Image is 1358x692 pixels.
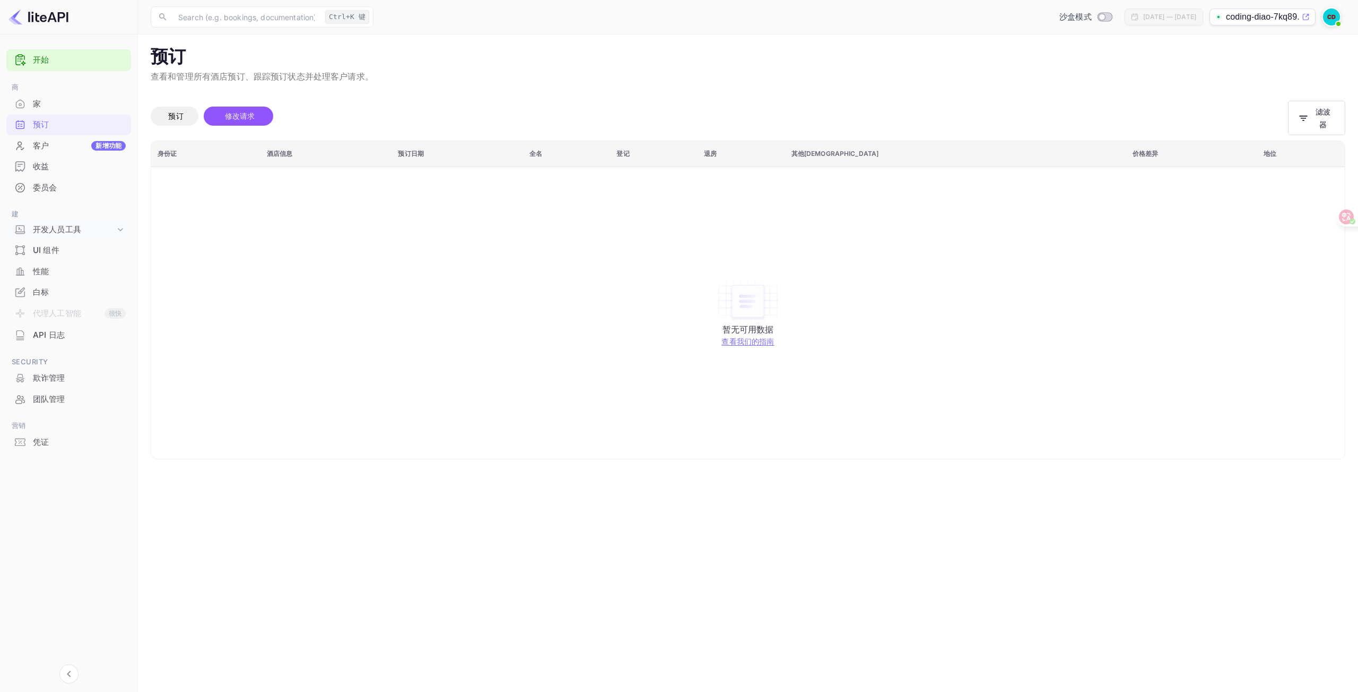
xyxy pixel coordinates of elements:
font: 营销 [12,421,26,430]
div: account-settings tabs [151,107,1288,126]
div: 委员会 [6,178,131,198]
img: LiteAPI logo [8,8,68,25]
font: 滤波器 [1316,107,1331,129]
font: 开始 [33,55,49,65]
a: 预订 [6,115,131,134]
font: 客户 [33,141,49,151]
font: 全名 [529,150,542,157]
font: 团队管理 [33,394,65,404]
font: 家 [33,99,41,109]
div: 开始 [6,49,131,71]
div: UI 组件 [6,240,131,261]
div: 收益 [6,156,131,177]
font: UI 组件 [33,245,59,255]
font: 新增功能 [95,142,121,150]
font: 酒店信息 [267,150,293,157]
font: 白标 [33,287,49,297]
button: 滤波器 [1288,101,1345,135]
div: Switch to Production mode [1055,11,1116,23]
font: 退房 [704,150,717,157]
font: [DATE] — [DATE] [1143,13,1196,21]
a: 委员会 [6,178,131,197]
font: 预订 [33,119,49,129]
font: 查看和管理所有酒店预订、跟踪预订状态并处理客户请求。 [151,72,373,81]
a: 家 [6,94,131,113]
font: 开发人员工具 [33,224,81,234]
a: 查看我们的指南 [721,337,774,346]
button: Collapse navigation [59,664,79,684]
div: 白标 [6,282,131,303]
div: 性能 [6,261,131,282]
font: 收益 [33,161,49,171]
a: 欺诈管理 [6,368,131,388]
div: 客户新增功能 [6,136,131,156]
div: API 日志 [6,325,131,346]
div: 团队管理 [6,389,131,410]
p: coding-diao-7kq89.nuit... [1226,11,1300,23]
font: 凭证 [33,437,49,447]
img: empty-state-table.svg [716,279,780,323]
font: 建 [12,209,19,218]
font: 商 [12,83,19,91]
input: Search (e.g. bookings, documentation) [172,6,321,28]
font: Ctrl+K 键 [329,13,365,21]
div: 凭证 [6,432,131,453]
font: API 日志 [33,330,65,340]
a: API 日志 [6,325,131,345]
font: 价格差异 [1133,150,1159,157]
font: 暂无可用数据 [722,325,774,334]
table: booking table [151,141,1345,459]
a: 团队管理 [6,389,131,409]
a: 开始 [33,54,126,66]
a: 客户新增功能 [6,136,131,155]
span: Security [6,356,131,368]
font: 性能 [33,266,49,276]
div: 预订 [6,115,131,135]
font: 欺诈管理 [33,373,65,383]
font: 预订 [168,111,184,120]
div: 开发人员工具 [6,221,131,239]
div: 家 [6,94,131,115]
font: 预订 [151,46,186,69]
font: 登记 [616,150,629,157]
a: UI 组件 [6,240,131,260]
font: 沙盒模式 [1059,12,1092,22]
a: 凭证 [6,432,131,452]
font: 委员会 [33,182,57,192]
a: 收益 [6,156,131,176]
font: 身份证 [158,150,177,157]
a: 白标 [6,282,131,302]
a: 性能 [6,261,131,281]
div: 欺诈管理 [6,368,131,389]
font: 其他[DEMOGRAPHIC_DATA] [791,150,879,157]
img: coding diao [1323,8,1340,25]
font: 修改请求 [225,111,255,120]
font: 预订日期 [398,150,424,157]
font: 地位 [1264,150,1276,157]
